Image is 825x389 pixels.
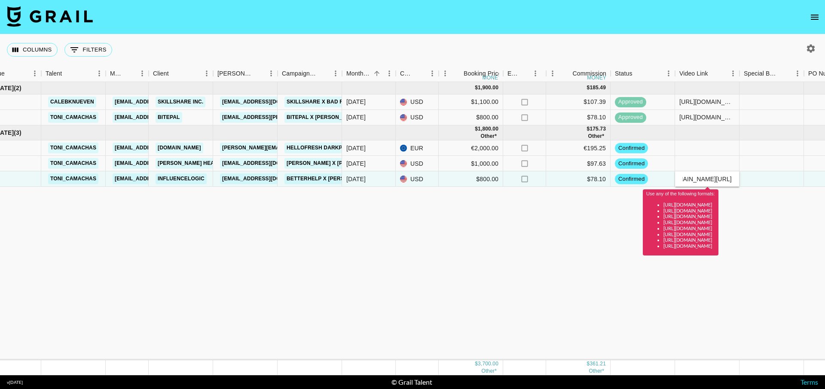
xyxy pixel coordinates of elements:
li: [URL][DOMAIN_NAME] [663,243,715,249]
div: © Grail Talent [391,378,432,386]
div: [PERSON_NAME] [217,65,253,82]
div: $97.63 [546,156,611,171]
div: Manager [106,65,149,82]
button: Menu [529,67,542,80]
div: 175.73 [590,125,606,133]
div: 361.21 [590,360,606,368]
div: Expenses: Remove Commission? [503,65,546,82]
div: Talent [41,65,106,82]
a: toni_camachas [48,158,98,169]
button: Menu [546,67,559,80]
button: Sort [169,67,181,79]
div: $ [587,84,590,91]
div: $ [475,125,478,133]
div: $78.10 [546,171,611,187]
button: Menu [28,67,41,80]
div: USD [396,110,439,125]
div: $ [587,125,590,133]
div: https://www.youtube.com/watch?v=v38kpM998tY [679,113,735,122]
button: Sort [708,67,720,79]
div: $1,100.00 [439,94,503,110]
a: HelloFresh DarkPosting - [PERSON_NAME] - Q4 2025 [284,143,439,153]
a: [EMAIL_ADDRESS][DOMAIN_NAME] [220,97,316,107]
div: Currency [396,65,439,82]
div: Video Link [679,65,708,82]
div: money [483,75,502,80]
div: $ [475,84,478,91]
div: Campaign (Type) [278,65,342,82]
button: Menu [200,67,213,80]
span: confirmed [615,144,648,152]
li: [URL][DOMAIN_NAME] [663,213,715,219]
span: ( 3 ) [14,128,21,137]
div: $800.00 [439,110,503,125]
span: approved [615,113,646,122]
div: Status [611,65,675,82]
button: Sort [632,67,645,79]
button: Sort [519,67,532,79]
a: [EMAIL_ADDRESS][PERSON_NAME][DOMAIN_NAME] [113,173,253,184]
button: open drawer [806,9,823,26]
button: Sort [371,67,383,79]
button: Menu [727,67,739,80]
a: [PERSON_NAME][EMAIL_ADDRESS][PERSON_NAME][PERSON_NAME][DOMAIN_NAME] [220,143,448,153]
div: Special Booking Type [739,65,804,82]
div: €195.25 [546,140,611,156]
div: Client [149,65,213,82]
div: Use any of the following formats: [646,191,715,249]
li: [URL][DOMAIN_NAME] [663,231,715,237]
button: Menu [383,67,396,80]
div: Aug '25 [346,144,366,152]
div: Month Due [346,65,371,82]
li: [URL][DOMAIN_NAME] [663,225,715,231]
div: Status [615,65,632,82]
a: [EMAIL_ADDRESS][DOMAIN_NAME] [220,158,316,169]
div: v [DATE] [7,380,23,385]
button: Sort [317,67,329,79]
span: ( 2 ) [14,84,21,92]
button: Menu [93,67,106,80]
button: Menu [662,67,675,80]
button: Menu [426,67,439,80]
div: $107.39 [546,94,611,110]
a: [EMAIL_ADDRESS][PERSON_NAME][DOMAIN_NAME] [113,158,253,169]
button: Sort [62,67,74,79]
a: toni_camachas [48,112,98,123]
div: 1,900.00 [478,84,498,91]
a: InfluenceLogic [156,173,207,184]
a: toni_camachas [48,173,98,184]
a: Terms [801,378,818,386]
span: confirmed [615,160,648,168]
li: [URL][DOMAIN_NAME] [663,237,715,243]
button: Menu [439,67,452,80]
span: approved [615,98,646,106]
a: toni_camachas [48,143,98,153]
a: [EMAIL_ADDRESS][PERSON_NAME][DOMAIN_NAME] [113,112,253,123]
div: Booker [213,65,278,82]
button: Sort [414,67,426,79]
div: USD [396,94,439,110]
button: Sort [253,67,265,79]
div: $1,000.00 [439,156,503,171]
span: € 2,000.00 [481,368,497,374]
div: Expenses: Remove Commission? [507,65,519,82]
div: Currency [400,65,414,82]
div: Aug '25 [346,159,366,168]
li: [URL][DOMAIN_NAME] [663,202,715,208]
button: Sort [5,67,17,79]
button: Sort [452,67,464,79]
div: EUR [396,140,439,156]
div: €2,000.00 [439,140,503,156]
a: [PERSON_NAME] x [PERSON_NAME] Health [284,158,406,169]
div: 185.49 [590,84,606,91]
button: Menu [136,67,149,80]
div: Aug '25 [346,175,366,183]
span: confirmed [615,175,648,183]
div: Campaign (Type) [282,65,317,82]
div: https://www.youtube.com/watch?v=0y5GrgonJaY&t=610s [679,97,735,106]
div: money [587,75,606,80]
button: Menu [329,67,342,80]
a: BitePal x [PERSON_NAME] [284,112,361,123]
span: € 195.25 [588,133,604,139]
a: [DOMAIN_NAME] [156,143,203,153]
